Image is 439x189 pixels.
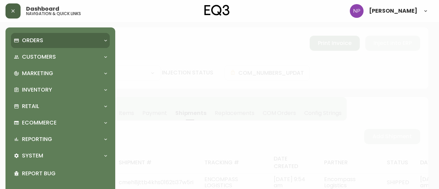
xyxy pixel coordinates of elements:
[22,119,57,127] p: Ecommerce
[26,6,59,12] span: Dashboard
[11,99,110,114] div: Retail
[22,135,52,143] p: Reporting
[11,33,110,48] div: Orders
[22,37,43,44] p: Orders
[204,5,230,16] img: logo
[11,115,110,130] div: Ecommerce
[22,70,53,77] p: Marketing
[22,53,56,61] p: Customers
[22,170,107,177] p: Report Bug
[11,148,110,163] div: System
[22,86,52,94] p: Inventory
[11,132,110,147] div: Reporting
[22,152,43,160] p: System
[22,103,39,110] p: Retail
[11,66,110,81] div: Marketing
[11,165,110,182] div: Report Bug
[11,82,110,97] div: Inventory
[11,49,110,64] div: Customers
[26,12,81,16] h5: navigation & quick links
[350,4,364,18] img: 50f1e64a3f95c89b5c5247455825f96f
[369,8,417,14] span: [PERSON_NAME]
